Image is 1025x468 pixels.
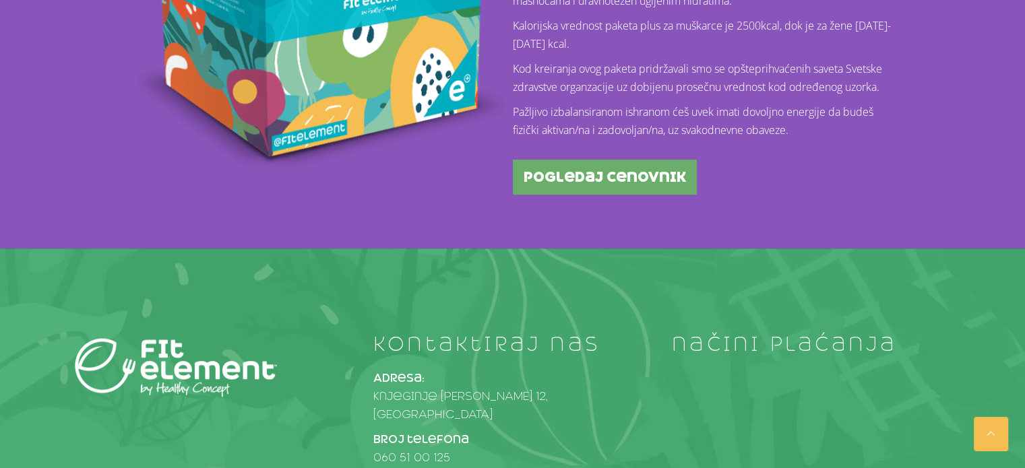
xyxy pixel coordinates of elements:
[373,432,469,446] strong: Broj telefona
[524,170,686,184] span: pogledaj cenovnik
[373,333,652,355] h4: kontaktiraj nas
[513,160,697,195] a: pogledaj cenovnik
[513,103,897,139] p: Pažljivo izbalansiranom ishranom ćeš uvek imati dovoljno energije da budeš fizički aktivan/na i z...
[672,333,950,355] h4: načini plaćanja
[373,450,450,465] a: 060 51 00 125
[513,17,897,53] p: Kalorijska vrednost paketa plus za muškarce je 2500kcal, dok je za žene [DATE]-[DATE] kcal.
[373,369,652,424] p: Knjeginje [PERSON_NAME] 12, [GEOGRAPHIC_DATA]
[513,60,897,96] p: Kod kreiranja ovog paketa pridržavali smo se opšteprihvaćenih saveta Svetske zdravstve organzacij...
[373,371,425,385] strong: Adresa:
